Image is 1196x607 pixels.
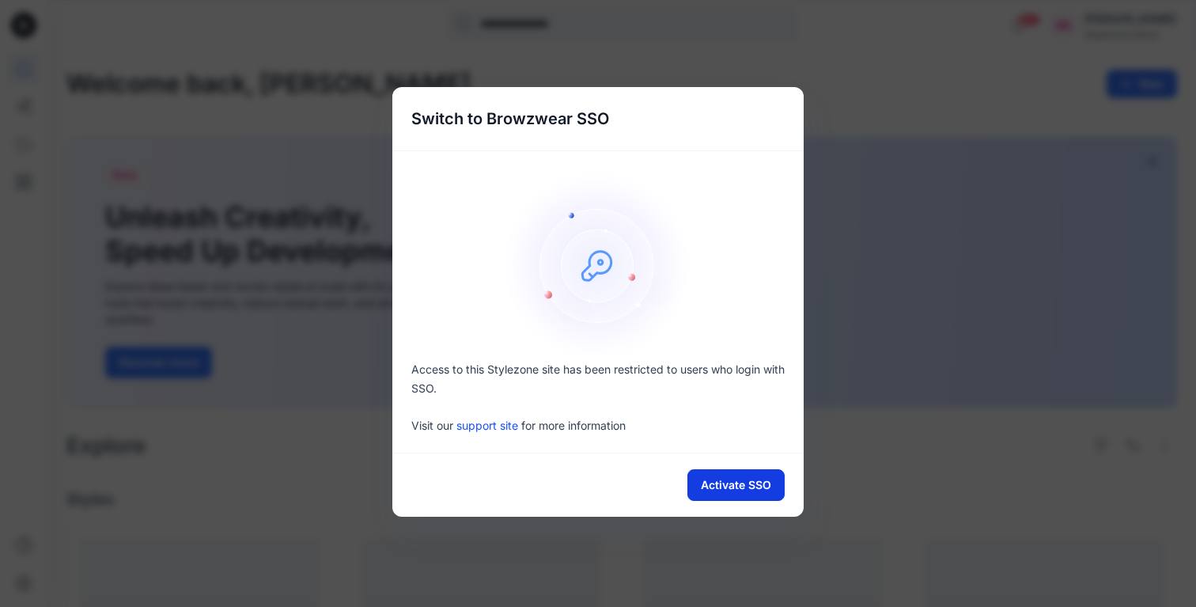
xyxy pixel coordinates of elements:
button: Activate SSO [687,469,785,501]
a: support site [456,419,518,432]
img: onboarding-sz2.1ef2cb9c.svg [503,170,693,360]
p: Visit our for more information [411,417,785,434]
h5: Switch to Browzwear SSO [392,87,628,150]
p: Access to this Stylezone site has been restricted to users who login with SSO. [411,360,785,398]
